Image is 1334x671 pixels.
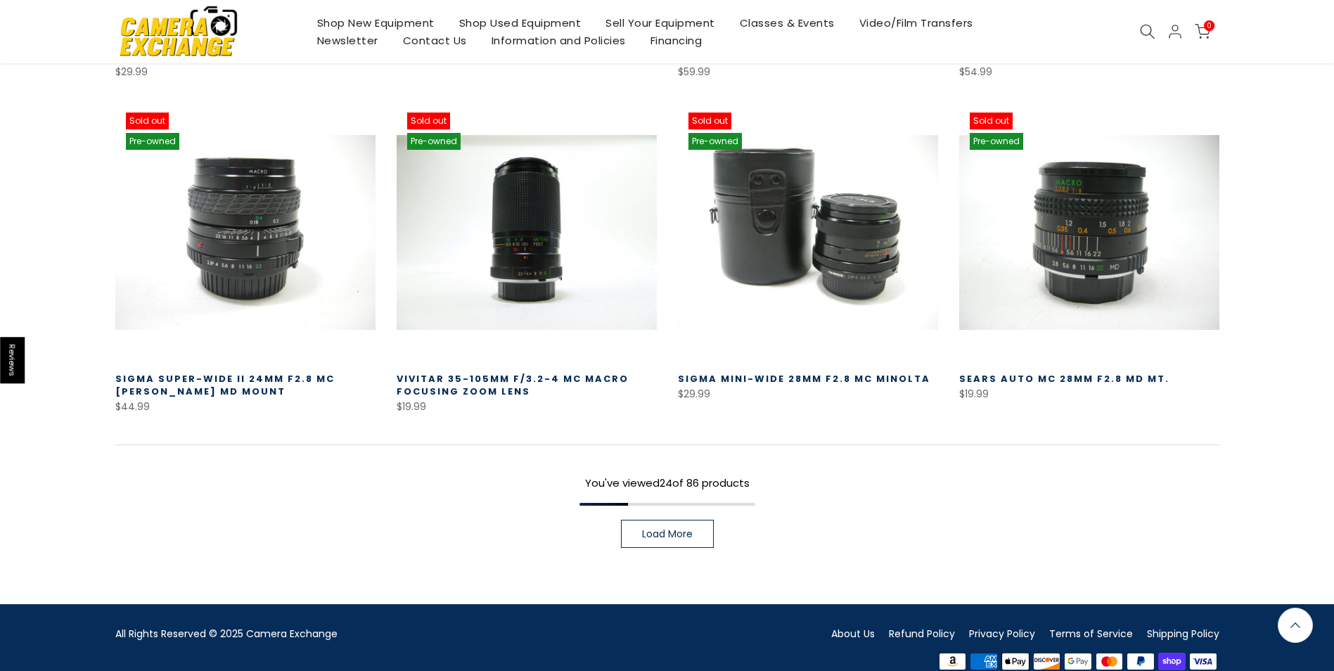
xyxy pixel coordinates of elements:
a: Load More [621,520,714,548]
a: Sigma Super-Wide II 24mm f2.8 MC [PERSON_NAME] MD Mount [115,372,335,398]
span: Load More [642,529,693,539]
a: Back to the top [1278,608,1313,643]
div: $59.99 [678,63,938,81]
div: $44.99 [115,398,376,416]
div: $29.99 [678,385,938,403]
a: Shop New Equipment [304,14,447,32]
a: Privacy Policy [969,627,1035,641]
a: Financing [638,32,714,49]
span: You've viewed of 86 products [585,475,750,490]
a: Shipping Policy [1147,627,1219,641]
div: $19.99 [959,385,1219,403]
a: Shop Used Equipment [447,14,594,32]
div: $29.99 [115,63,376,81]
a: Sears Auto MC 28mm f2.8 MD Mt. [959,372,1169,385]
a: About Us [831,627,875,641]
a: Sigma Mini-Wide 28mm f2.8 MC Minolta [678,372,930,385]
a: Refund Policy [889,627,955,641]
a: Information and Policies [479,32,638,49]
a: Newsletter [304,32,390,49]
a: Terms of Service [1049,627,1133,641]
span: 0 [1204,20,1214,31]
a: Contact Us [390,32,479,49]
span: 24 [660,475,672,490]
div: $54.99 [959,63,1219,81]
a: Vivitar 35-105mm f/3.2-4 MC Macro Focusing Zoom Lens [397,372,629,398]
a: Classes & Events [727,14,847,32]
div: $19.99 [397,398,657,416]
a: Sell Your Equipment [594,14,728,32]
a: 0 [1195,24,1210,39]
div: All Rights Reserved © 2025 Camera Exchange [115,625,657,643]
a: Video/Film Transfers [847,14,985,32]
